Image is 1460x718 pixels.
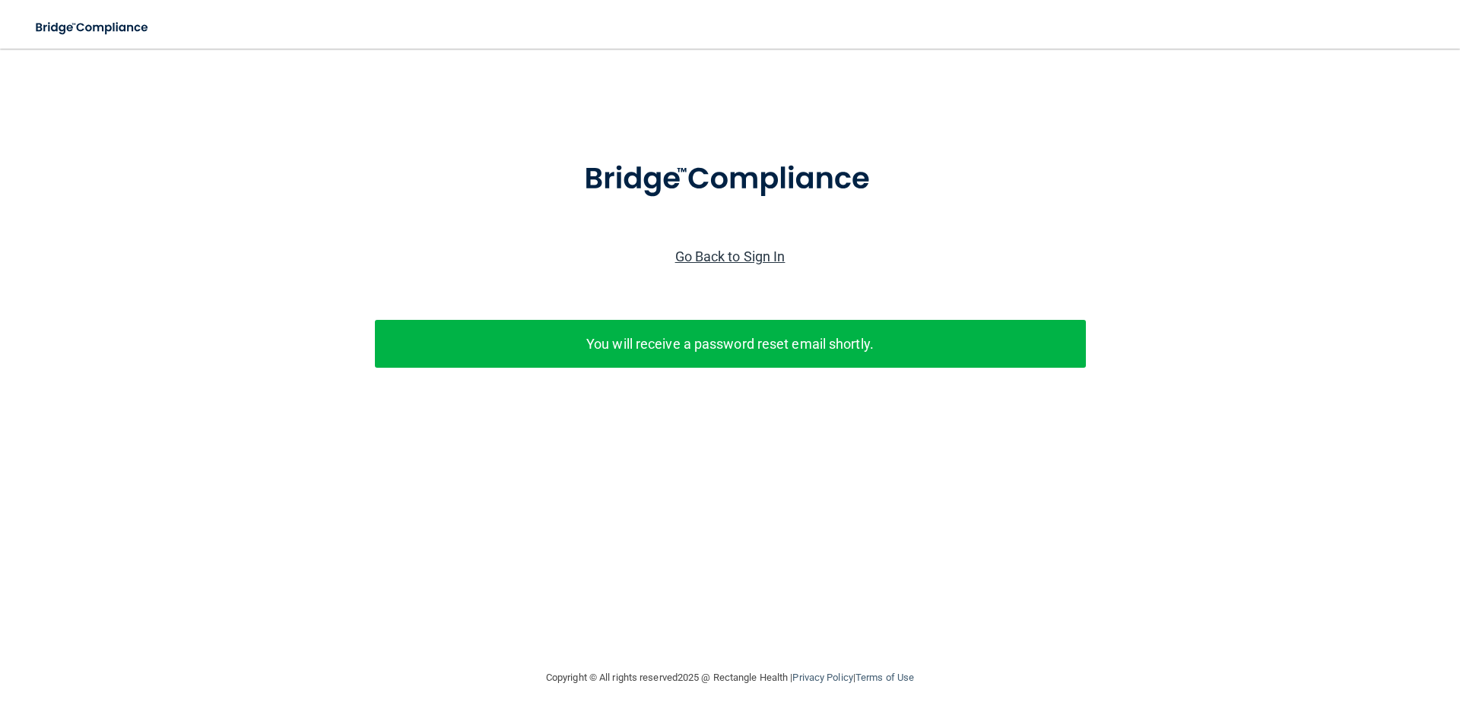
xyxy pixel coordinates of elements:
[553,140,907,219] img: bridge_compliance_login_screen.278c3ca4.svg
[675,248,786,264] a: Go Back to Sign In
[386,331,1074,356] p: You will receive a password reset email shortly.
[855,672,914,683] a: Terms of Use
[23,12,163,43] img: bridge_compliance_login_screen.278c3ca4.svg
[792,672,852,683] a: Privacy Policy
[452,653,1008,702] div: Copyright © All rights reserved 2025 @ Rectangle Health | |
